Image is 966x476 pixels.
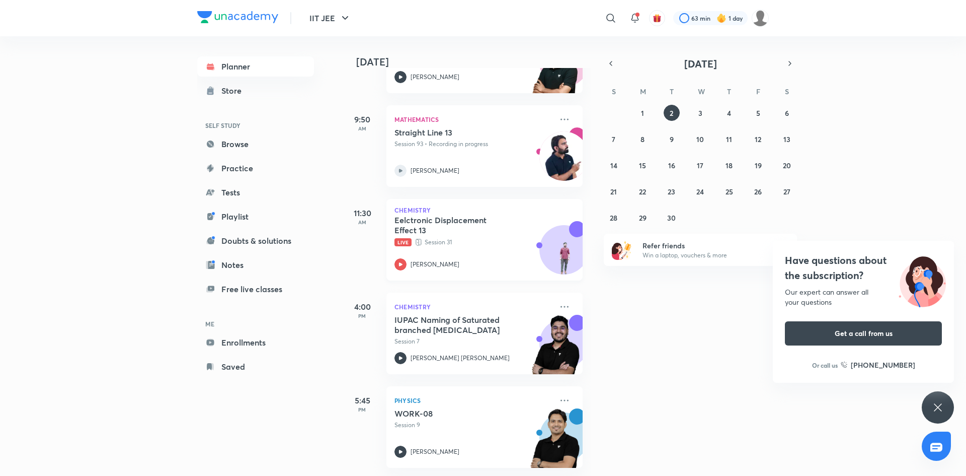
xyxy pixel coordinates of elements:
button: September 18, 2025 [721,157,737,173]
button: September 13, 2025 [779,131,795,147]
button: September 24, 2025 [692,183,708,199]
abbr: Saturday [785,87,789,96]
a: Enrollments [197,332,314,353]
img: Company Logo [197,11,278,23]
abbr: September 10, 2025 [696,134,704,144]
button: September 10, 2025 [692,131,708,147]
abbr: September 30, 2025 [667,213,676,223]
button: September 17, 2025 [692,157,708,173]
a: Playlist [197,207,314,227]
a: Notes [197,255,314,275]
button: September 3, 2025 [692,105,708,121]
button: September 21, 2025 [606,183,622,199]
h4: Have questions about the subscription? [785,253,942,283]
abbr: September 3, 2025 [698,108,702,118]
img: referral [612,240,632,260]
abbr: September 26, 2025 [754,187,762,196]
p: PM [342,406,382,413]
abbr: September 5, 2025 [756,108,760,118]
a: Store [197,81,314,101]
img: avatar [653,14,662,23]
p: Session 9 [394,421,552,430]
p: Mathematics [394,113,552,125]
span: Live [394,238,412,246]
abbr: September 16, 2025 [668,161,675,170]
button: September 9, 2025 [664,131,680,147]
span: [DATE] [684,57,717,71]
h6: Refer friends [642,240,766,251]
p: [PERSON_NAME] [411,447,459,456]
p: Win a laptop, vouchers & more [642,251,766,260]
p: Session 7 [394,337,552,346]
p: Session 93 • Recording in progress [394,140,552,149]
p: Chemistry [394,301,552,313]
button: September 14, 2025 [606,157,622,173]
p: AM [342,219,382,225]
p: Chemistry [394,207,575,213]
abbr: September 9, 2025 [670,134,674,144]
img: unacademy [527,315,583,384]
abbr: September 23, 2025 [668,187,675,196]
button: September 12, 2025 [750,131,766,147]
abbr: September 17, 2025 [697,161,703,170]
button: September 6, 2025 [779,105,795,121]
h5: WORK-08 [394,409,520,419]
h6: SELF STUDY [197,117,314,134]
a: Doubts & solutions [197,231,314,251]
button: September 15, 2025 [634,157,651,173]
button: September 16, 2025 [664,157,680,173]
abbr: Wednesday [698,87,705,96]
button: September 26, 2025 [750,183,766,199]
abbr: September 24, 2025 [696,187,704,196]
h5: Eelctronic Displacement Effect 13 [394,215,520,235]
abbr: September 7, 2025 [612,134,615,144]
h6: [PHONE_NUMBER] [851,360,915,370]
abbr: September 27, 2025 [783,187,790,196]
button: September 28, 2025 [606,210,622,226]
p: [PERSON_NAME] [411,260,459,269]
abbr: September 13, 2025 [783,134,790,144]
button: September 27, 2025 [779,183,795,199]
abbr: Monday [640,87,646,96]
button: September 22, 2025 [634,183,651,199]
button: September 29, 2025 [634,210,651,226]
abbr: September 4, 2025 [727,108,731,118]
button: Get a call from us [785,321,942,346]
a: Saved [197,357,314,377]
abbr: Thursday [727,87,731,96]
img: streak [716,13,727,23]
a: Planner [197,56,314,77]
h5: 5:45 [342,394,382,406]
abbr: September 28, 2025 [610,213,617,223]
abbr: September 15, 2025 [639,161,646,170]
p: Physics [394,394,552,406]
button: September 25, 2025 [721,183,737,199]
abbr: September 6, 2025 [785,108,789,118]
abbr: Friday [756,87,760,96]
abbr: September 22, 2025 [639,187,646,196]
a: Tests [197,182,314,202]
abbr: September 18, 2025 [726,161,733,170]
p: [PERSON_NAME] [PERSON_NAME] [411,354,510,363]
div: Store [221,85,248,97]
button: September 20, 2025 [779,157,795,173]
a: Free live classes [197,279,314,299]
button: September 2, 2025 [664,105,680,121]
abbr: September 8, 2025 [640,134,645,144]
p: [PERSON_NAME] [411,73,459,82]
p: [PERSON_NAME] [411,166,459,175]
h6: ME [197,315,314,332]
abbr: September 12, 2025 [755,134,761,144]
button: September 7, 2025 [606,131,622,147]
button: IIT JEE [303,8,357,28]
a: Browse [197,134,314,154]
button: September 30, 2025 [664,210,680,226]
button: September 23, 2025 [664,183,680,199]
img: ttu_illustration_new.svg [891,253,954,307]
h5: 9:50 [342,113,382,125]
a: Practice [197,158,314,178]
a: Company Logo [197,11,278,26]
h4: [DATE] [356,56,593,68]
button: September 8, 2025 [634,131,651,147]
img: unacademy [527,34,583,103]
